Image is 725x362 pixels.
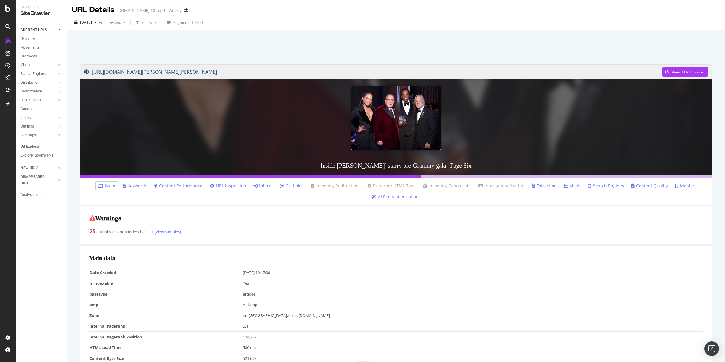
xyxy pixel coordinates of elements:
[89,310,243,321] td: Zone
[89,267,243,278] td: Date Crawled
[98,183,115,189] a: Main
[21,97,56,103] a: HTTP Codes
[89,255,703,261] h2: Main data
[243,342,703,353] td: 586 ms
[21,79,40,86] div: Distribution
[532,183,557,189] a: Extraction
[21,115,56,121] a: Inlinks
[21,62,56,68] a: Visits
[21,10,62,17] div: SiteCrawler
[80,156,712,175] h3: Inside [PERSON_NAME]’ starry pre-Grammy gala | Page Six
[21,165,56,171] a: NEW URLS
[89,289,243,299] td: pagetype
[89,228,95,235] strong: 25
[21,5,62,10] div: Analytics
[89,299,243,310] td: amp
[21,36,35,42] div: Overview
[164,18,205,27] button: Segments[DATE]
[280,183,302,189] a: Outlinks
[351,86,441,150] img: Inside Clive Davis’ starry pre-Grammy gala | Page Six
[173,20,190,25] span: Segments
[21,27,47,33] div: CURRENT URLS
[84,64,662,79] a: [URL][DOMAIN_NAME][PERSON_NAME][PERSON_NAME]
[21,174,51,186] div: DISAPPEARED URLS
[423,183,470,189] a: Incoming Canonicals
[21,152,63,159] a: Explorer Bookmarks
[89,228,703,235] div: outlinks to a non-indexable URL
[253,183,272,189] a: Inlinks
[704,341,719,356] div: Open Intercom Messenger
[243,310,703,321] td: en-[GEOGRAPHIC_DATA],https,[DOMAIN_NAME]
[123,183,147,189] a: Keywords
[89,321,243,332] td: Internal Pagerank
[21,132,36,138] div: Sitemaps
[478,183,524,189] a: Internationalization
[662,67,708,77] button: View HTML Source
[21,44,63,51] a: Movements
[80,20,92,25] span: 2025 Sep. 14th
[142,20,152,25] div: Filters
[243,267,703,278] td: [DATE] 10:17:00
[192,20,203,25] div: [DATE]
[368,183,415,189] a: Duplicate HTML Tags
[631,183,668,189] a: Content Quality
[21,71,46,77] div: Search Engines
[21,44,40,51] div: Movements
[72,5,115,15] div: URL Details
[89,331,243,342] td: Internal Pagerank Position
[243,321,703,332] td: 5.4
[117,8,182,14] div: [DOMAIN_NAME] 10m URL Weekly
[104,18,128,27] button: Previous
[89,342,243,353] td: HTML Load Time
[133,18,159,27] button: Filters
[72,18,99,27] button: [DATE]
[21,192,42,198] div: Analysis Info
[21,115,31,121] div: Inlinks
[89,215,703,221] h2: Warnings
[21,106,63,112] a: Content
[21,53,63,60] a: Segments
[21,88,56,95] a: Performance
[21,88,42,95] div: Performance
[154,229,181,234] a: (view samples)
[21,62,30,68] div: Visits
[21,123,56,130] a: Outlinks
[21,106,34,112] div: Content
[243,289,703,299] td: articles
[672,69,703,75] div: View HTML Source
[21,97,41,103] div: HTTP Codes
[243,299,703,310] td: notamp
[564,183,580,189] a: Visits
[210,183,246,189] a: URL Inspection
[104,20,121,25] span: Previous
[21,144,39,150] div: Url Explorer
[675,183,694,189] a: Mobile
[588,183,624,189] a: Search Engines
[21,53,37,60] div: Segments
[21,123,34,130] div: Outlinks
[21,36,63,42] a: Overview
[99,20,104,25] span: vs
[21,152,53,159] div: Explorer Bookmarks
[21,132,56,138] a: Sitemaps
[21,27,56,33] a: CURRENT URLS
[21,192,63,198] a: Analysis Info
[21,144,63,150] a: Url Explorer
[21,71,56,77] a: Search Engines
[243,278,703,289] td: Yes
[372,194,421,200] a: AI Recommendations
[310,183,361,189] a: Incoming Redirections
[21,79,56,86] a: Distribution
[21,174,56,186] a: DISAPPEARED URLS
[21,165,38,171] div: NEW URLS
[89,278,243,289] td: Is Indexable
[154,183,202,189] a: Content Performance
[184,8,188,13] div: arrow-right-arrow-left
[243,331,703,342] td: 124,782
